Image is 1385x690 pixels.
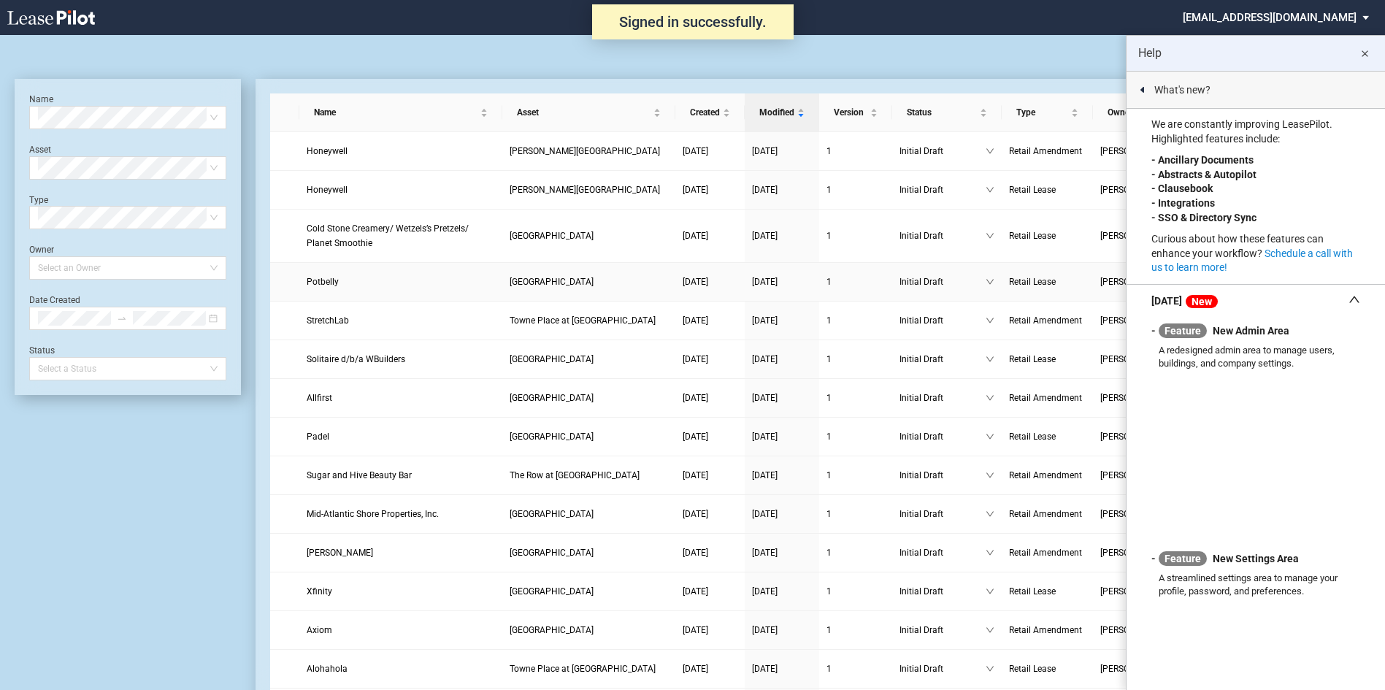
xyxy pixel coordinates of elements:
span: 1 [826,470,832,480]
span: [DATE] [683,432,708,442]
span: Retail Amendment [1009,625,1082,635]
span: Retail Lease [1009,185,1056,195]
a: Honeywell [307,144,495,158]
th: Modified [745,93,819,132]
span: Initial Draft [899,545,986,560]
span: Retail Amendment [1009,315,1082,326]
span: Commerce Centre [510,432,594,442]
a: [PERSON_NAME][GEOGRAPHIC_DATA] [510,183,668,197]
a: [GEOGRAPHIC_DATA] [510,229,668,243]
span: down [986,626,994,635]
a: [DATE] [752,623,812,637]
span: [DATE] [752,354,778,364]
span: down [986,394,994,402]
span: Cold Stone Creamery/ Wetzels’s Pretzels/ Planet Smoothie [307,223,469,248]
span: Retail Amendment [1009,509,1082,519]
span: Herndon Parkway [510,146,660,156]
span: [PERSON_NAME] [1100,275,1179,289]
a: 1 [826,144,885,158]
a: [DATE] [752,313,812,328]
span: Honeywell [307,146,348,156]
a: The Row at [GEOGRAPHIC_DATA] [510,468,668,483]
a: [DATE] [752,468,812,483]
span: swap-right [117,313,127,323]
span: The Row at GreenGate [510,470,640,480]
a: [DATE] [752,584,812,599]
span: 1 [826,231,832,241]
a: 1 [826,584,885,599]
a: [DATE] [683,662,737,676]
span: Allfirst [307,393,332,403]
span: Initial Draft [899,468,986,483]
a: Padel [307,429,495,444]
span: Initial Draft [899,584,986,599]
span: Retail Lease [1009,231,1056,241]
a: Sugar and Hive Beauty Bar [307,468,495,483]
span: [PERSON_NAME] [1100,662,1179,676]
a: [GEOGRAPHIC_DATA] [510,429,668,444]
span: Solitaire d/b/a WBuilders [307,354,405,364]
a: Retail Amendment [1009,391,1086,405]
span: Yorktowne Plaza [510,277,594,287]
span: down [986,355,994,364]
span: [DATE] [683,625,708,635]
a: 1 [826,662,885,676]
a: [DATE] [752,391,812,405]
span: Retail Lease [1009,664,1056,674]
span: Alohahola [307,664,348,674]
a: 1 [826,229,885,243]
a: 1 [826,313,885,328]
span: Asset [517,105,651,120]
span: Valley Plaza [510,231,594,241]
a: StretchLab [307,313,495,328]
a: Retail Lease [1009,229,1086,243]
a: Retail Lease [1009,275,1086,289]
span: Towne Place at Greenbrier [510,664,656,674]
a: [DATE] [683,429,737,444]
span: [DATE] [752,393,778,403]
span: [PERSON_NAME] [1100,468,1179,483]
span: Potbelly [307,277,339,287]
span: Initial Draft [899,183,986,197]
span: Retail Amendment [1009,470,1082,480]
span: down [986,510,994,518]
a: [DATE] [683,584,737,599]
span: Axiom [307,625,332,635]
span: [DATE] [752,548,778,558]
th: Created [675,93,745,132]
span: Initial Draft [899,662,986,676]
span: Honeywell [307,185,348,195]
a: [DATE] [683,352,737,367]
span: Sugar and Hive Beauty Bar [307,470,412,480]
th: Version [819,93,892,132]
a: [DATE] [683,391,737,405]
span: Initial Draft [899,352,986,367]
span: [DATE] [683,470,708,480]
span: Initial Draft [899,144,986,158]
span: [DATE] [683,185,708,195]
span: Retail Amendment [1009,393,1082,403]
a: [DATE] [752,229,812,243]
label: Date Created [29,295,80,305]
a: [DATE] [752,352,812,367]
a: 1 [826,275,885,289]
span: [DATE] [752,470,778,480]
span: 1 [826,548,832,558]
a: [GEOGRAPHIC_DATA] [510,584,668,599]
a: [DATE] [752,545,812,560]
span: down [986,147,994,156]
span: [PERSON_NAME] [1100,352,1179,367]
span: Chantilly Plaza [510,354,594,364]
span: [DATE] [752,625,778,635]
span: Retail Lease [1009,432,1056,442]
a: [GEOGRAPHIC_DATA] [510,507,668,521]
a: [PERSON_NAME][GEOGRAPHIC_DATA] [510,144,668,158]
label: Asset [29,145,51,155]
a: Retail Amendment [1009,545,1086,560]
a: [GEOGRAPHIC_DATA] [510,352,668,367]
a: 1 [826,391,885,405]
label: Owner [29,245,54,255]
span: StretchLab [307,315,349,326]
span: Dumbarton Square [510,509,594,519]
a: [DATE] [752,275,812,289]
